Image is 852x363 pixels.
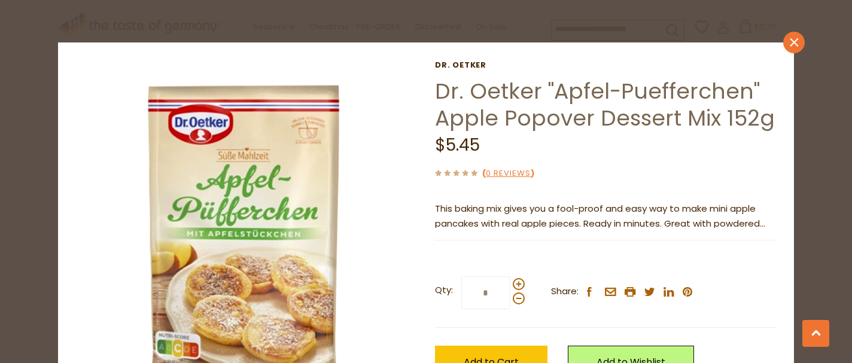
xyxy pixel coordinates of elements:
span: Share: [551,284,579,299]
span: ( ) [482,167,534,179]
a: Dr. Oetker [435,60,776,70]
a: Dr. Oetker "Apfel-Puefferchen" Apple Popover Dessert Mix 152g [435,76,775,133]
input: Qty: [461,276,510,309]
span: This baking mix gives you a fool-proof and easy way to make mini apple pancakes with real apple p... [435,202,765,245]
a: 0 Reviews [486,167,531,180]
span: $5.45 [435,133,480,157]
strong: Qty: [435,283,453,298]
